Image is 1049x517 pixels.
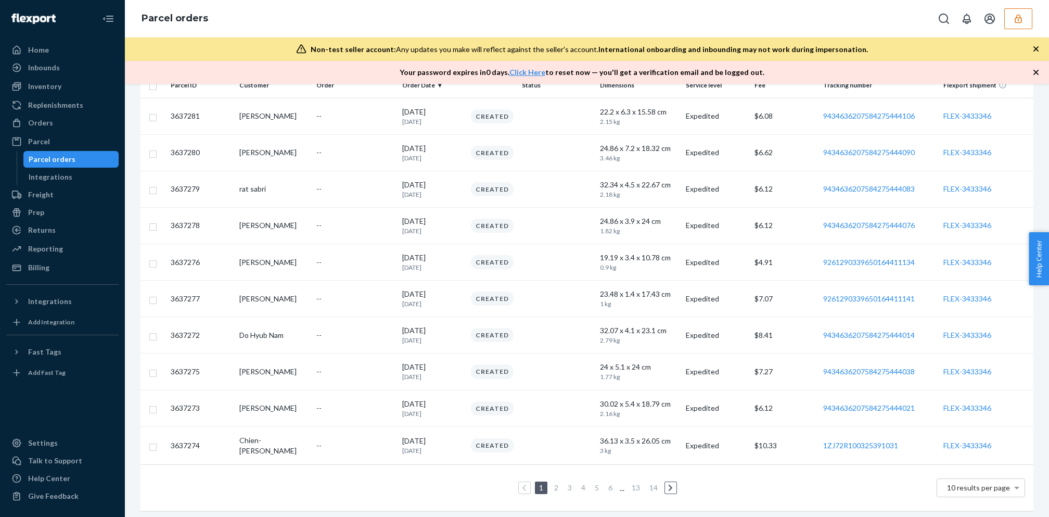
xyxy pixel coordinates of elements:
[509,68,545,77] a: Click Here
[171,184,231,194] p: 3637279
[171,111,231,121] p: 3637281
[537,483,545,492] a: Page 1 is your current page
[28,118,53,128] div: Orders
[619,482,625,494] li: ...
[6,488,119,505] button: Give Feedback
[312,73,398,98] th: Order
[823,367,915,376] a: 9434636207584275444038
[471,146,514,160] div: Created
[943,184,991,193] a: FLEX-3433346
[600,336,646,345] p: 2.79 kg
[979,8,1000,29] button: Open account menu
[6,314,119,331] a: Add Integration
[754,440,815,451] p: $ 10.33
[402,436,463,446] p: [DATE]
[28,262,49,273] div: Billing
[600,226,646,235] p: 1.82 kg
[754,257,815,268] p: $ 4.91
[28,100,83,110] div: Replenishments
[471,328,514,342] div: Created
[600,325,677,336] div: 32.07 x 4.1 x 23.1 cm
[28,296,72,307] div: Integrations
[28,473,70,484] div: Help Center
[316,220,394,231] div: --
[311,45,396,54] span: Non-test seller account:
[6,470,119,487] a: Help Center
[402,299,463,308] p: [DATE]
[823,294,915,303] a: 9261290339650164411141
[471,438,514,452] div: Created
[239,435,308,456] div: Chien-[PERSON_NAME]
[235,73,312,98] th: Customer
[600,143,677,154] div: 24.86 x 7.2 x 18.32 cm
[171,147,231,158] p: 3637280
[316,184,394,194] div: --
[398,73,467,98] th: Order Date
[239,257,308,268] div: [PERSON_NAME]
[600,180,677,190] div: 32.34 x 4.5 x 22.67 cm
[167,73,235,98] th: Parcel ID
[402,336,463,345] p: [DATE]
[823,111,915,120] a: 9434636207584275444106
[402,409,463,418] p: [DATE]
[6,435,119,451] a: Settings
[600,409,646,418] p: 2.16 kg
[630,483,642,492] a: Page 13
[686,184,746,194] p: Expedited
[823,258,915,267] a: 9261290339650164411134
[402,107,463,117] p: [DATE]
[600,446,646,455] p: 3 kg
[402,289,463,299] p: [DATE]
[28,456,82,466] div: Talk to Support
[686,367,746,377] p: Expedited
[28,62,60,73] div: Inbounds
[28,318,74,326] div: Add Integration
[6,97,119,114] a: Replenishments
[471,364,514,379] div: Created
[943,221,991,230] a: FLEX-3433346
[402,154,463,162] p: [DATE]
[471,219,514,233] div: Created
[402,117,463,126] p: [DATE]
[600,253,677,263] div: 19.19 x 3.4 x 10.78 cm
[1029,232,1049,285] button: Help Center
[316,111,394,121] div: --
[823,184,915,193] a: 9434636207584275444083
[823,148,915,157] a: 9434636207584275444090
[686,294,746,304] p: Expedited
[239,367,308,377] div: [PERSON_NAME]
[171,257,231,268] p: 3637276
[239,111,308,121] div: [PERSON_NAME]
[943,148,991,157] a: FLEX-3433346
[600,372,646,381] p: 1.77 kg
[754,147,815,158] p: $ 6.62
[402,399,463,409] p: [DATE]
[6,42,119,58] a: Home
[600,216,677,226] div: 24.86 x 3.9 x 24 cm
[171,403,231,413] p: 3637273
[316,147,394,158] div: --
[23,169,119,185] a: Integrations
[600,299,646,308] p: 1 kg
[471,255,514,269] div: Created
[142,12,208,24] a: Parcel orders
[239,147,308,158] div: [PERSON_NAME]
[566,483,574,492] a: Page 3
[686,147,746,158] p: Expedited
[6,293,119,310] button: Integrations
[171,294,231,304] p: 3637277
[171,440,231,451] p: 3637274
[171,330,231,341] p: 3637272
[11,14,56,24] img: Flexport logo
[552,483,560,492] a: Page 2
[754,111,815,121] p: $ 6.08
[754,367,815,377] p: $ 7.27
[28,45,49,55] div: Home
[6,222,119,238] a: Returns
[471,292,514,306] div: Created
[754,294,815,304] p: $ 7.07
[28,207,44,218] div: Prep
[402,446,463,455] p: [DATE]
[467,73,595,98] th: Status
[402,143,463,154] p: [DATE]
